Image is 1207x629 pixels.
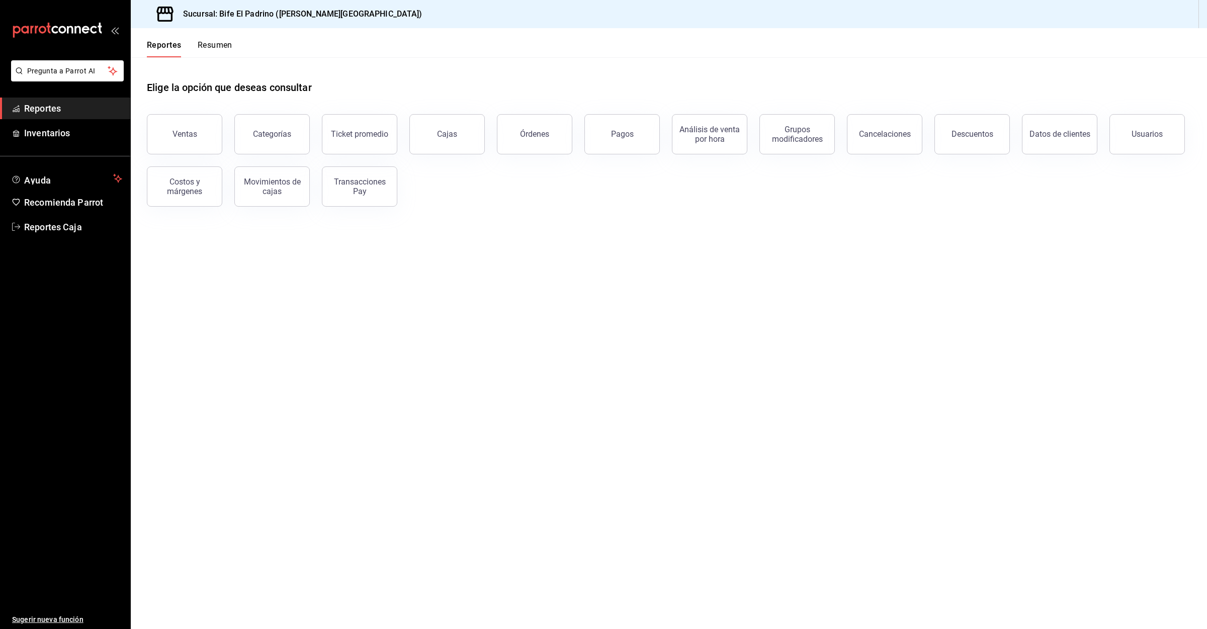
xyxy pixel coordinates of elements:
button: Cancelaciones [847,114,922,154]
button: Ventas [147,114,222,154]
h3: Sucursal: Bife El Padrino ([PERSON_NAME][GEOGRAPHIC_DATA]) [175,8,422,20]
span: Inventarios [24,126,122,140]
button: Usuarios [1109,114,1185,154]
button: Ticket promedio [322,114,397,154]
div: Costos y márgenes [153,177,216,196]
button: Pagos [584,114,660,154]
div: Ventas [173,129,197,139]
div: Análisis de venta por hora [678,125,741,144]
div: Usuarios [1132,129,1163,139]
div: navigation tabs [147,40,232,57]
button: Movimientos de cajas [234,166,310,207]
button: Grupos modificadores [759,114,835,154]
span: Reportes [24,102,122,115]
span: Recomienda Parrot [24,196,122,209]
button: Resumen [198,40,232,57]
span: Sugerir nueva función [12,614,122,625]
span: Reportes Caja [24,220,122,234]
button: Análisis de venta por hora [672,114,747,154]
button: Categorías [234,114,310,154]
div: Grupos modificadores [766,125,828,144]
button: Pregunta a Parrot AI [11,60,124,81]
button: Reportes [147,40,182,57]
h1: Elige la opción que deseas consultar [147,80,312,95]
div: Ticket promedio [331,129,388,139]
span: Ayuda [24,172,109,185]
div: Cajas [437,129,457,139]
button: Órdenes [497,114,572,154]
button: Cajas [409,114,485,154]
div: Transacciones Pay [328,177,391,196]
a: Pregunta a Parrot AI [7,73,124,83]
span: Pregunta a Parrot AI [27,66,108,76]
button: Transacciones Pay [322,166,397,207]
div: Datos de clientes [1029,129,1090,139]
button: Descuentos [934,114,1010,154]
div: Categorías [253,129,291,139]
div: Movimientos de cajas [241,177,303,196]
button: Datos de clientes [1022,114,1097,154]
div: Órdenes [520,129,549,139]
div: Cancelaciones [859,129,911,139]
div: Pagos [611,129,634,139]
button: open_drawer_menu [111,26,119,34]
button: Costos y márgenes [147,166,222,207]
div: Descuentos [952,129,993,139]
